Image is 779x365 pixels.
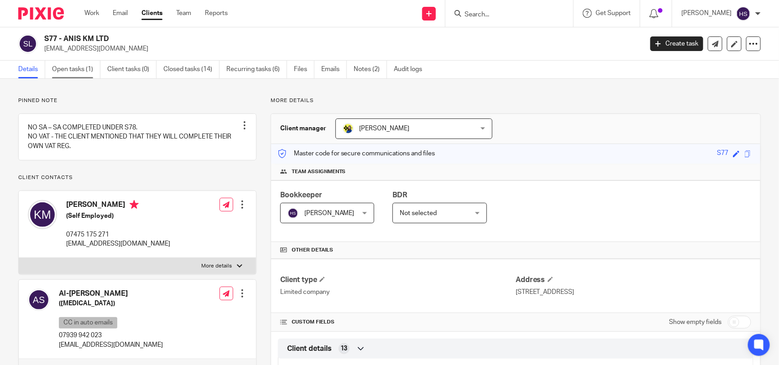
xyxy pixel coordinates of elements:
[321,61,347,78] a: Emails
[394,61,429,78] a: Audit logs
[113,9,128,18] a: Email
[343,123,354,134] img: Bobo-Starbridge%201.jpg
[280,191,322,199] span: Bookkeeper
[44,44,637,53] p: [EMAIL_ADDRESS][DOMAIN_NAME]
[66,200,170,211] h4: [PERSON_NAME]
[516,288,751,297] p: [STREET_ADDRESS]
[392,191,407,199] span: BDR
[596,10,631,16] span: Get Support
[66,239,170,248] p: [EMAIL_ADDRESS][DOMAIN_NAME]
[205,9,228,18] a: Reports
[59,340,163,350] p: [EMAIL_ADDRESS][DOMAIN_NAME]
[464,11,546,19] input: Search
[400,210,437,216] span: Not selected
[18,7,64,20] img: Pixie
[288,208,298,219] img: svg%3E
[18,34,37,53] img: svg%3E
[340,344,348,353] span: 13
[516,275,751,285] h4: Address
[304,210,355,216] span: [PERSON_NAME]
[226,61,287,78] a: Recurring tasks (6)
[360,125,410,132] span: [PERSON_NAME]
[280,124,326,133] h3: Client manager
[292,247,333,254] span: Other details
[59,317,117,329] p: CC in auto emails
[84,9,99,18] a: Work
[18,174,256,181] p: Client contacts
[18,97,256,104] p: Pinned note
[176,9,191,18] a: Team
[717,149,728,159] div: S77
[130,200,139,209] i: Primary
[294,61,314,78] a: Files
[292,168,346,175] span: Team assignments
[52,61,100,78] a: Open tasks (1)
[44,34,518,44] h2: S77 - ANIS KM LTD
[28,289,50,311] img: svg%3E
[59,299,163,308] h5: ([MEDICAL_DATA])
[271,97,761,104] p: More details
[736,6,751,21] img: svg%3E
[280,288,516,297] p: Limited company
[681,9,732,18] p: [PERSON_NAME]
[28,200,57,229] img: svg%3E
[59,331,163,340] p: 07939 942 023
[18,61,45,78] a: Details
[59,289,163,298] h4: Al-[PERSON_NAME]
[669,318,721,327] label: Show empty fields
[141,9,162,18] a: Clients
[287,344,332,354] span: Client details
[202,262,232,270] p: More details
[66,230,170,239] p: 07475 175 271
[163,61,220,78] a: Closed tasks (14)
[66,211,170,221] h5: (Self Employed)
[650,36,703,51] a: Create task
[354,61,387,78] a: Notes (2)
[280,275,516,285] h4: Client type
[107,61,157,78] a: Client tasks (0)
[280,319,516,326] h4: CUSTOM FIELDS
[278,149,435,158] p: Master code for secure communications and files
